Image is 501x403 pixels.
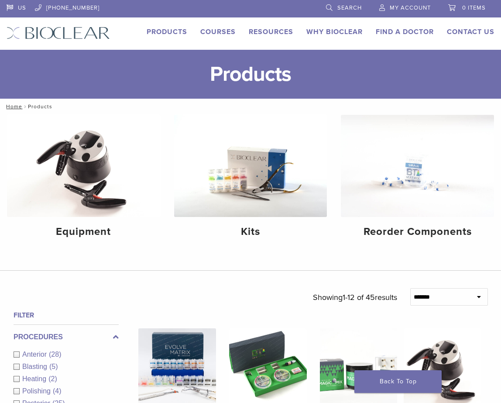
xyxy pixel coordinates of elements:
label: Procedures [14,332,119,342]
a: Resources [249,28,293,36]
span: 1-12 of 45 [343,293,375,302]
a: Kits [174,115,327,245]
span: Search [337,4,362,11]
h4: Equipment [14,224,153,240]
span: Blasting [22,363,49,370]
a: Products [147,28,187,36]
img: Bioclear [7,27,110,39]
span: (5) [49,363,58,370]
span: / [22,104,28,109]
img: Equipment [7,115,160,217]
span: My Account [390,4,431,11]
a: Courses [200,28,236,36]
a: Home [3,103,22,110]
span: Heating [22,375,48,382]
span: (2) [48,375,57,382]
img: Reorder Components [341,115,494,217]
span: Anterior [22,351,49,358]
span: 0 items [462,4,486,11]
a: Why Bioclear [306,28,363,36]
p: Showing results [313,288,397,307]
a: Contact Us [447,28,494,36]
span: Polishing [22,387,53,395]
h4: Reorder Components [348,224,487,240]
img: Kits [174,115,327,217]
span: (28) [49,351,61,358]
span: (4) [53,387,62,395]
h4: Filter [14,310,119,320]
a: Back To Top [354,370,442,393]
a: Reorder Components [341,115,494,245]
h4: Kits [181,224,320,240]
a: Find A Doctor [376,28,434,36]
a: Equipment [7,115,160,245]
